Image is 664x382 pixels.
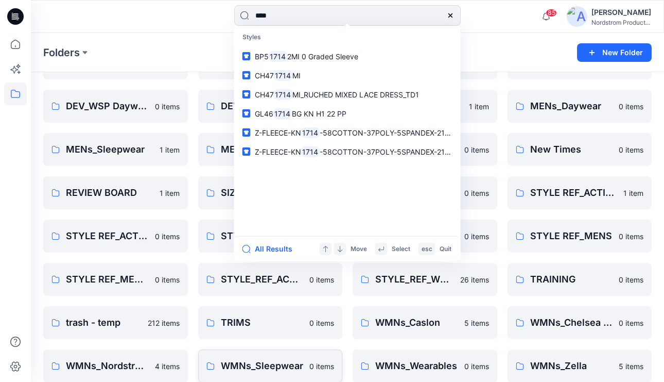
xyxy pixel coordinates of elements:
img: avatar [567,6,587,27]
p: STYLE REF_BOYS [221,229,304,243]
div: Nordstrom Product... [591,19,651,26]
p: MENs_Sportswear [221,142,304,157]
mark: 1714 [274,70,293,81]
a: Z-FLEECE-KN1714-58COTTON-37POLY-5SPANDEX-210gsm [236,142,459,161]
p: STYLE REF_ACTIVE_GIRLS [530,186,618,200]
p: 0 items [619,101,643,112]
p: 1 item [469,101,489,112]
a: TRAINING0 items [508,263,652,296]
span: CH47 [255,71,274,80]
p: Quit [440,244,451,255]
a: REVIEW BOARD1 item [43,176,188,209]
span: 85 [546,9,557,17]
a: TRIMS0 items [198,306,343,339]
p: 0 items [619,144,643,155]
p: 0 items [464,231,489,242]
p: DEV_WSP Daywear [66,99,149,113]
p: 26 items [460,274,489,285]
p: 0 items [464,361,489,372]
a: STYLE REF_MENS SPECIALIZED0 items [43,263,188,296]
p: STYLE REF_MENS [530,229,613,243]
p: STYLE_REF_ACTIVE_WOMENS [221,272,304,287]
span: MI_RUCHED MIXED LACE DRESS_TD1 [292,90,419,99]
p: Move [351,244,367,255]
a: New Times0 items [508,133,652,166]
p: 0 items [619,274,643,285]
p: trash - temp [66,315,142,330]
mark: 1714 [274,89,293,101]
button: New Folder [577,43,652,62]
span: MI [292,71,301,80]
a: Folders [43,45,80,60]
p: MENs_Daywear [530,99,613,113]
p: STYLE REF_MENS SPECIALIZED [66,272,149,287]
p: Styles [236,28,459,47]
span: Z-FLEECE-KN [255,128,301,137]
span: BG KN H1 22 PP [292,109,346,118]
button: All Results [242,243,299,255]
p: 0 items [309,361,334,372]
mark: 1714 [273,108,292,120]
p: 212 items [148,318,180,328]
a: STYLE REF_ACTIVE_GIRLS1 item [508,176,652,209]
span: 2MI 0 Graded Sleeve [287,52,358,61]
a: trash - temp212 items [43,306,188,339]
a: MENs_Daywear0 items [508,90,652,123]
p: WMNs_Sleepwear [221,359,304,373]
a: STYLE REF_ACTIVE_MENS0 items [43,220,188,253]
a: STYLE REF_MENS0 items [508,220,652,253]
p: WMNs_Chelsea 28 [530,315,613,330]
p: 0 items [155,274,180,285]
span: BP5 [255,52,269,61]
a: BP517142MI 0 Graded Sleeve [236,47,459,66]
a: STYLE_REF_WOMENS26 items [353,263,497,296]
p: 0 items [619,231,643,242]
p: WMNs_Wearables [375,359,458,373]
a: DEV_WSP Daywear0 items [43,90,188,123]
p: esc [422,244,432,255]
a: Z-FLEECE-KN1714-58COTTON-37POLY-5SPANDEX-210gsm [236,123,459,142]
p: 0 items [155,101,180,112]
p: MENs_Sleepwear [66,142,153,157]
span: CH47 [255,90,274,99]
p: REVIEW BOARD [66,186,153,200]
p: 0 items [464,144,489,155]
p: TRIMS [221,315,304,330]
p: WMNs_Caslon [375,315,458,330]
a: WMNs_Caslon5 items [353,306,497,339]
p: 5 items [619,361,643,372]
p: DEV_YA_BP [221,99,304,113]
a: SIZE SET & GRADE REVIEWS5 items [198,176,343,209]
p: 5 items [464,318,489,328]
a: STYLE_REF_ACTIVE_WOMENS0 items [198,263,343,296]
p: 0 items [464,188,489,198]
a: DEV_YA_BP0 items [198,90,343,123]
p: New Times [530,142,613,157]
p: 1 item [623,188,643,198]
span: -58COTTON-37POLY-5SPANDEX-210gsm [320,147,464,156]
p: STYLE_REF_WOMENS [375,272,454,287]
p: 4 items [155,361,180,372]
span: GL46 [255,109,273,118]
a: STYLE REF_BOYS0 items [198,220,343,253]
p: 0 items [309,274,334,285]
p: WMNs_Nordstrom [66,359,149,373]
p: Select [392,244,410,255]
p: 0 items [619,318,643,328]
span: Z-FLEECE-KN [255,147,301,156]
p: SIZE SET & GRADE REVIEWS [221,186,304,200]
a: CH471714MI [236,66,459,85]
mark: 1714 [301,146,320,158]
a: GL461714BG KN H1 22 PP [236,104,459,123]
p: TRAINING [530,272,613,287]
p: 1 item [160,144,180,155]
div: [PERSON_NAME] [591,6,651,19]
p: 1 item [160,188,180,198]
a: MENs_Sportswear0 items [198,133,343,166]
a: MENs_Sleepwear1 item [43,133,188,166]
p: WMNs_Zella [530,359,613,373]
mark: 1714 [269,51,288,62]
p: 0 items [309,318,334,328]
